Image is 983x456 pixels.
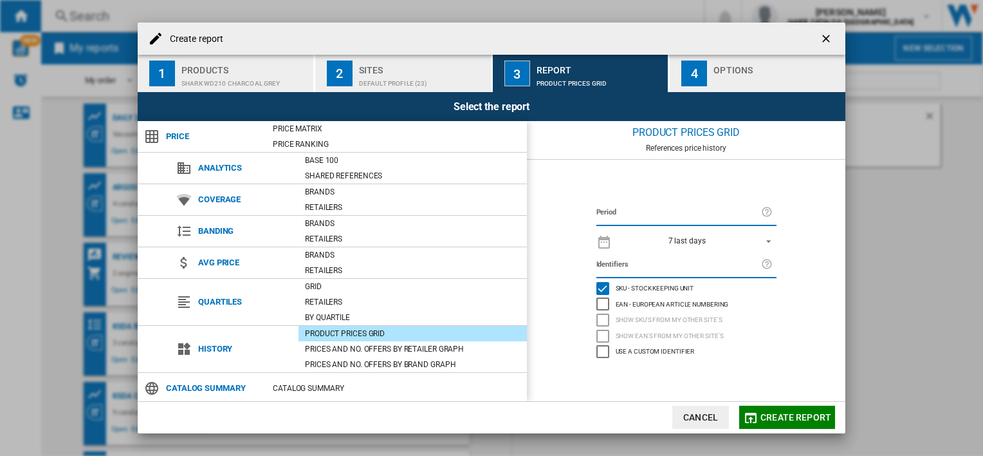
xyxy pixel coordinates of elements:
[266,382,527,395] div: Catalog Summary
[299,201,527,214] div: Retailers
[299,327,527,340] div: Product prices grid
[299,217,527,230] div: Brands
[681,61,707,86] div: 4
[596,205,761,220] label: Period
[596,312,776,328] md-checkbox: Show SKU'S from my other site's
[616,299,729,308] span: EAN - European Article Numbering
[299,169,527,182] div: Shared references
[596,296,776,312] md-checkbox: EAN - European Article Numbering
[299,343,527,356] div: Prices and No. offers by retailer graph
[820,32,835,48] ng-md-icon: getI18NText('BUTTONS.CLOSE_DIALOG')
[527,121,845,144] div: Product prices grid
[160,128,266,146] span: Price
[266,138,527,151] div: Price Ranking
[192,293,299,311] span: Quartiles
[160,379,266,397] span: Catalog Summary
[596,281,776,297] md-checkbox: SKU - Stock Keeping Unit
[670,55,845,92] button: 4 Options
[266,122,527,135] div: Price Matrix
[299,358,527,371] div: Prices and No. offers by brand graph
[299,185,527,198] div: Brands
[359,60,486,73] div: Sites
[192,191,299,209] span: Coverage
[181,60,308,73] div: Products
[299,233,527,245] div: Retailers
[327,61,353,86] div: 2
[672,406,729,429] button: Cancel
[493,55,670,92] button: 3 Report Product prices grid
[616,330,724,339] span: Show EAN's from my other site's
[192,254,299,272] span: Avg price
[138,92,845,121] div: Select the report
[616,346,695,355] span: Use a custom identifier
[596,258,761,272] label: Identifiers
[739,406,835,429] button: Create report
[616,314,722,323] span: Show SKU'S from my other site's
[596,328,776,344] md-checkbox: Show EAN's from my other site's
[181,73,308,87] div: SHARK WD210 CHARCOAL GREY
[299,154,527,167] div: Base 100
[315,55,492,92] button: 2 Sites Default profile (23)
[713,60,840,73] div: Options
[138,55,315,92] button: 1 Products SHARK WD210 CHARCOAL GREY
[616,283,694,292] span: SKU - Stock Keeping Unit
[537,73,663,87] div: Product prices grid
[163,33,223,46] h4: Create report
[537,60,663,73] div: Report
[596,344,776,360] md-checkbox: Use a custom identifier
[192,159,299,177] span: Analytics
[299,296,527,309] div: Retailers
[299,311,527,324] div: By quartile
[149,61,175,86] div: 1
[192,222,299,240] span: Banding
[192,340,299,358] span: History
[299,264,527,277] div: Retailers
[504,61,530,86] div: 3
[668,236,706,245] div: 7 last days
[814,26,840,52] button: getI18NText('BUTTONS.CLOSE_DIALOG')
[527,144,845,153] div: References price history
[760,412,831,423] span: Create report
[359,73,486,87] div: Default profile (23)
[299,280,527,293] div: Grid
[618,232,776,251] md-select: REPORTS.WIZARD.STEPS.REPORT.STEPS.REPORT_OPTIONS.PERIOD: 7 last days
[299,249,527,261] div: Brands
